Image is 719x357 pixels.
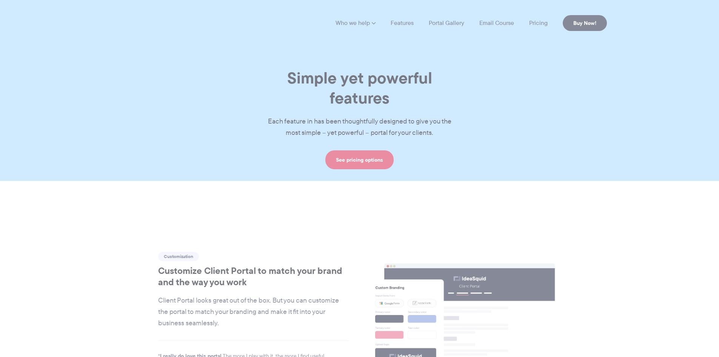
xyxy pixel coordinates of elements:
[391,20,414,26] a: Features
[429,20,464,26] a: Portal Gallery
[256,116,463,139] p: Each feature in has been thoughtfully designed to give you the most simple – yet powerful – porta...
[479,20,514,26] a: Email Course
[529,20,548,26] a: Pricing
[158,265,349,288] h2: Customize Client Portal to match your brand and the way you work
[158,295,349,329] p: Client Portal looks great out of the box. But you can customize the portal to match your branding...
[336,20,376,26] a: Who we help
[158,252,199,261] span: Customization
[325,150,394,169] a: See pricing options
[256,68,463,108] h1: Simple yet powerful features
[563,15,607,31] a: Buy Now!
